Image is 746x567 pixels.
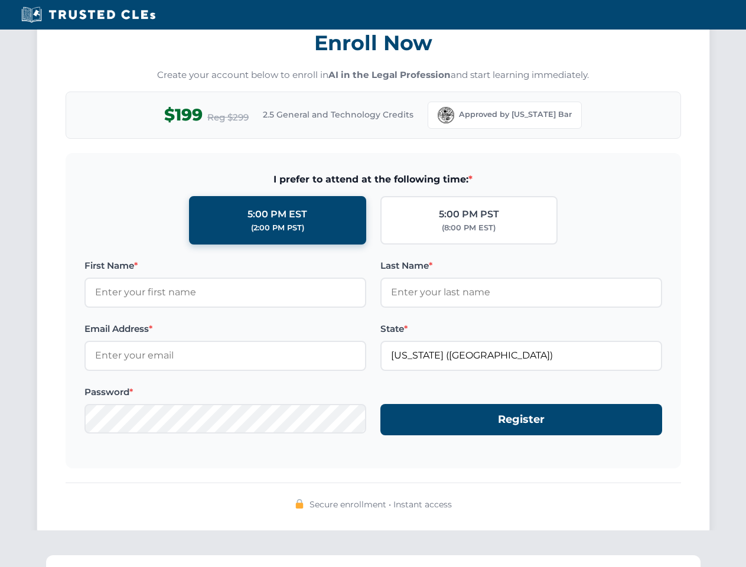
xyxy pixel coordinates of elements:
[84,341,366,370] input: Enter your email
[439,207,499,222] div: 5:00 PM PST
[66,69,681,82] p: Create your account below to enroll in and start learning immediately.
[295,499,304,509] img: 🔒
[18,6,159,24] img: Trusted CLEs
[310,498,452,511] span: Secure enrollment • Instant access
[328,69,451,80] strong: AI in the Legal Profession
[380,278,662,307] input: Enter your last name
[380,322,662,336] label: State
[207,110,249,125] span: Reg $299
[164,102,203,128] span: $199
[84,278,366,307] input: Enter your first name
[84,322,366,336] label: Email Address
[380,341,662,370] input: Florida (FL)
[263,108,413,121] span: 2.5 General and Technology Credits
[380,404,662,435] button: Register
[442,222,496,234] div: (8:00 PM EST)
[84,172,662,187] span: I prefer to attend at the following time:
[84,385,366,399] label: Password
[66,24,681,61] h3: Enroll Now
[459,109,572,120] span: Approved by [US_STATE] Bar
[84,259,366,273] label: First Name
[380,259,662,273] label: Last Name
[251,222,304,234] div: (2:00 PM PST)
[438,107,454,123] img: Florida Bar
[247,207,307,222] div: 5:00 PM EST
